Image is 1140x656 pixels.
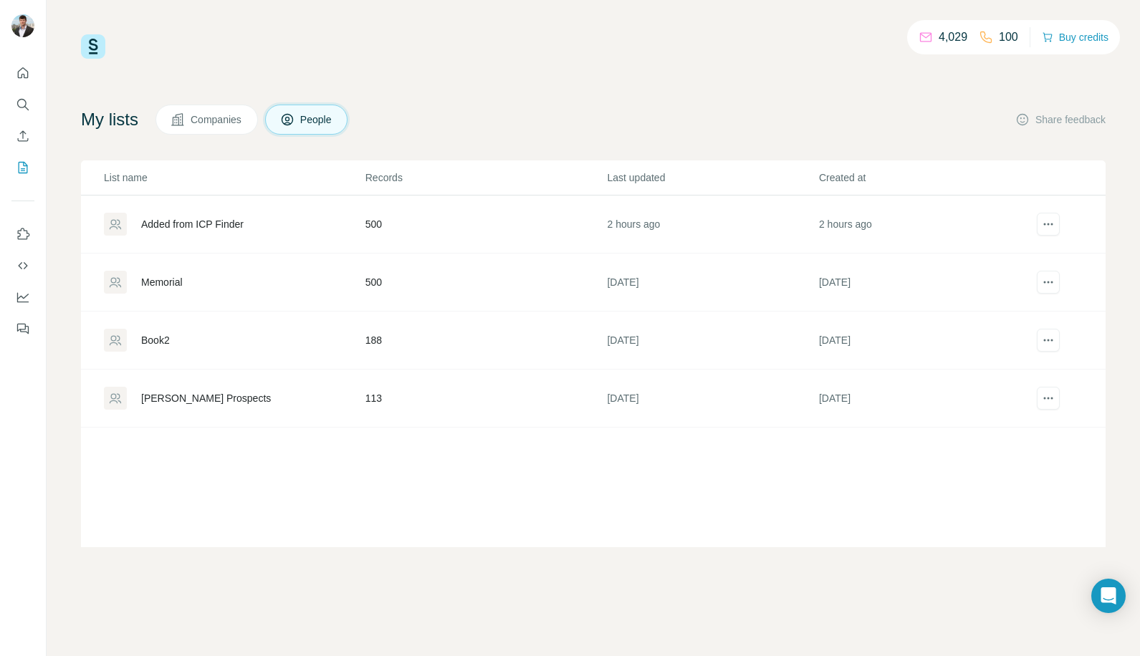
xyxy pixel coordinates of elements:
[1042,27,1108,47] button: Buy credits
[606,196,818,254] td: 2 hours ago
[1037,271,1060,294] button: actions
[1037,387,1060,410] button: actions
[11,316,34,342] button: Feedback
[141,391,271,405] div: [PERSON_NAME] Prospects
[81,34,105,59] img: Surfe Logo
[191,112,243,127] span: Companies
[11,155,34,180] button: My lists
[818,254,1030,312] td: [DATE]
[11,253,34,279] button: Use Surfe API
[1037,329,1060,352] button: actions
[819,170,1029,185] p: Created at
[606,370,818,428] td: [DATE]
[365,254,607,312] td: 500
[939,29,967,46] p: 4,029
[1037,213,1060,236] button: actions
[11,14,34,37] img: Avatar
[818,370,1030,428] td: [DATE]
[11,123,34,149] button: Enrich CSV
[365,370,607,428] td: 113
[141,275,183,289] div: Memorial
[606,254,818,312] td: [DATE]
[11,221,34,247] button: Use Surfe on LinkedIn
[11,60,34,86] button: Quick start
[818,196,1030,254] td: 2 hours ago
[11,92,34,117] button: Search
[141,217,244,231] div: Added from ICP Finder
[365,312,607,370] td: 188
[607,170,817,185] p: Last updated
[365,170,606,185] p: Records
[999,29,1018,46] p: 100
[606,312,818,370] td: [DATE]
[300,112,333,127] span: People
[104,170,364,185] p: List name
[1091,579,1126,613] div: Open Intercom Messenger
[365,196,607,254] td: 500
[1015,112,1106,127] button: Share feedback
[11,284,34,310] button: Dashboard
[141,333,170,347] div: Book2
[818,312,1030,370] td: [DATE]
[81,108,138,131] h4: My lists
